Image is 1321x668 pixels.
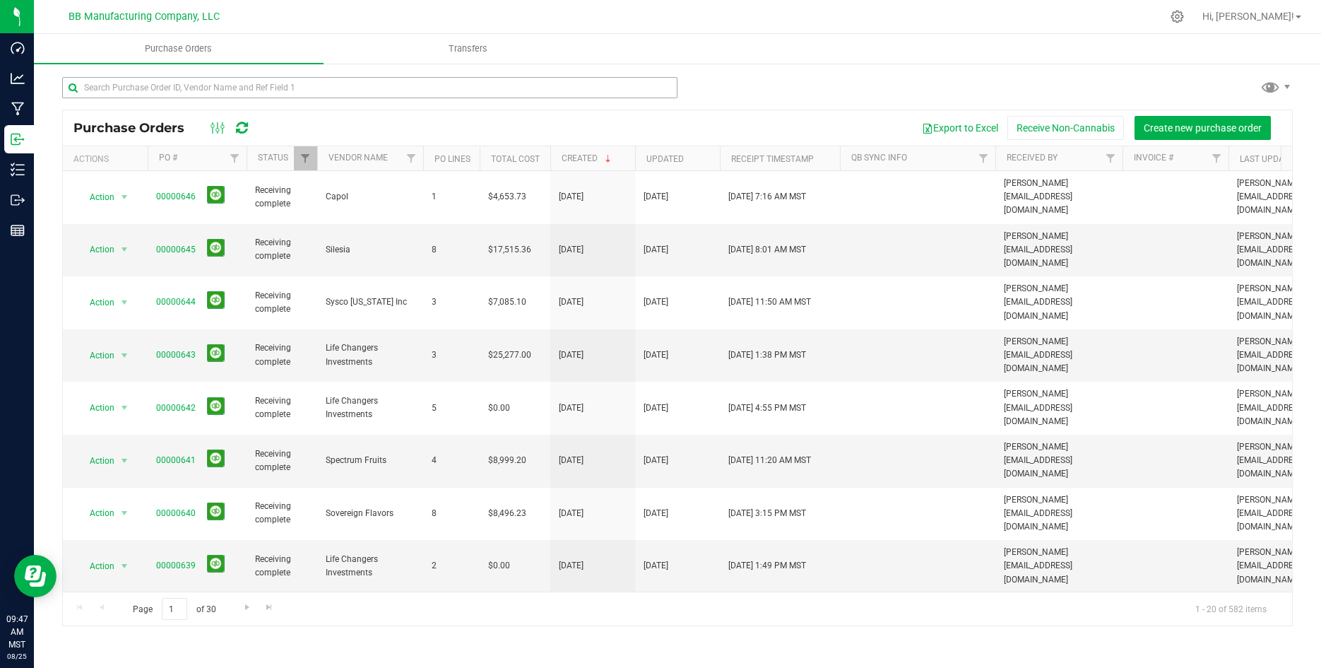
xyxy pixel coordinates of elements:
[326,295,415,309] span: Sysco [US_STATE] Inc
[77,451,115,471] span: Action
[6,613,28,651] p: 09:47 AM MST
[559,402,584,415] span: [DATE]
[559,190,584,204] span: [DATE]
[116,346,134,365] span: select
[156,245,196,254] a: 00000645
[728,243,806,257] span: [DATE] 8:01 AM MST
[116,398,134,418] span: select
[326,190,415,204] span: Capol
[728,454,811,467] span: [DATE] 11:20 AM MST
[1202,11,1294,22] span: Hi, [PERSON_NAME]!
[432,454,471,467] span: 4
[1240,154,1311,164] a: Last Updated By
[326,454,415,467] span: Spectrum Fruits
[326,507,415,520] span: Sovereign Flavors
[324,34,613,64] a: Transfers
[644,243,668,257] span: [DATE]
[156,350,196,360] a: 00000643
[156,192,196,201] a: 00000646
[1007,116,1124,140] button: Receive Non-Cannabis
[34,34,324,64] a: Purchase Orders
[972,146,995,170] a: Filter
[562,153,614,163] a: Created
[77,556,115,576] span: Action
[11,71,25,86] inline-svg: Analytics
[644,559,668,573] span: [DATE]
[259,598,280,617] a: Go to the last page
[559,454,584,467] span: [DATE]
[432,190,471,204] span: 1
[11,193,25,207] inline-svg: Outbound
[73,154,142,164] div: Actions
[728,190,806,204] span: [DATE] 7:16 AM MST
[644,190,668,204] span: [DATE]
[1004,387,1114,428] span: [PERSON_NAME][EMAIL_ADDRESS][DOMAIN_NAME]
[913,116,1007,140] button: Export to Excel
[432,295,471,309] span: 3
[11,223,25,238] inline-svg: Reports
[116,556,134,576] span: select
[430,42,507,55] span: Transfers
[77,398,115,418] span: Action
[432,402,471,415] span: 5
[644,348,668,362] span: [DATE]
[156,455,196,465] a: 00000641
[255,394,309,421] span: Receiving complete
[258,153,288,163] a: Status
[77,346,115,365] span: Action
[1004,177,1114,218] span: [PERSON_NAME][EMAIL_ADDRESS][DOMAIN_NAME]
[728,507,806,520] span: [DATE] 3:15 PM MST
[116,503,134,523] span: select
[559,243,584,257] span: [DATE]
[559,348,584,362] span: [DATE]
[731,154,814,164] a: Receipt Timestamp
[491,154,540,164] a: Total Cost
[156,561,196,570] a: 00000639
[488,348,531,362] span: $25,277.00
[1134,153,1173,163] a: Invoice #
[121,598,227,620] span: Page of 30
[255,289,309,316] span: Receiving complete
[11,41,25,55] inline-svg: Dashboard
[1004,440,1114,481] span: [PERSON_NAME][EMAIL_ADDRESS][DOMAIN_NAME]
[488,507,526,520] span: $8,496.23
[488,243,531,257] span: $17,515.36
[255,184,309,211] span: Receiving complete
[488,402,510,415] span: $0.00
[644,507,668,520] span: [DATE]
[255,236,309,263] span: Receiving complete
[77,293,115,312] span: Action
[432,507,471,520] span: 8
[728,559,806,573] span: [DATE] 1:49 PM MST
[73,120,199,136] span: Purchase Orders
[326,394,415,421] span: Life Changers Investments
[1004,282,1114,323] span: [PERSON_NAME][EMAIL_ADDRESS][DOMAIN_NAME]
[255,500,309,527] span: Receiving complete
[559,507,584,520] span: [DATE]
[11,163,25,177] inline-svg: Inventory
[1135,116,1271,140] button: Create new purchase order
[116,187,134,207] span: select
[77,240,115,259] span: Action
[11,102,25,116] inline-svg: Manufacturing
[559,559,584,573] span: [DATE]
[488,295,526,309] span: $7,085.10
[156,508,196,518] a: 00000640
[255,341,309,368] span: Receiving complete
[294,146,317,170] a: Filter
[159,153,177,163] a: PO #
[1007,153,1058,163] a: Received By
[11,132,25,146] inline-svg: Inbound
[728,295,811,309] span: [DATE] 11:50 AM MST
[1004,230,1114,271] span: [PERSON_NAME][EMAIL_ADDRESS][DOMAIN_NAME]
[326,553,415,580] span: Life Changers Investments
[69,11,220,23] span: BB Manufacturing Company, LLC
[728,402,806,415] span: [DATE] 4:55 PM MST
[255,447,309,474] span: Receiving complete
[1099,146,1122,170] a: Filter
[851,153,907,163] a: QB Sync Info
[156,403,196,413] a: 00000642
[1004,335,1114,376] span: [PERSON_NAME][EMAIL_ADDRESS][DOMAIN_NAME]
[432,243,471,257] span: 8
[255,553,309,580] span: Receiving complete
